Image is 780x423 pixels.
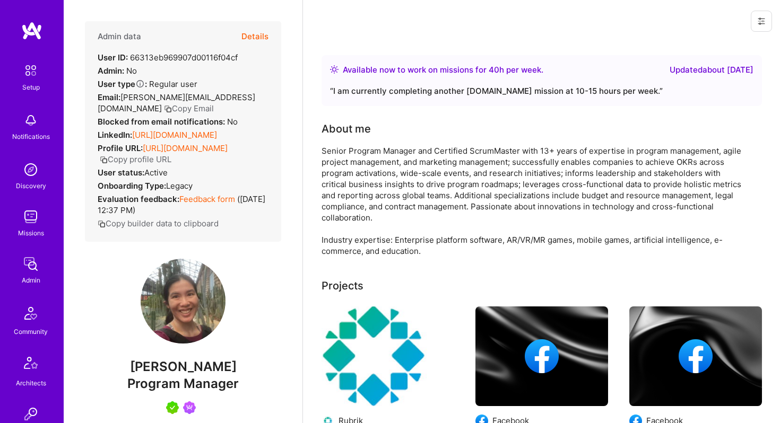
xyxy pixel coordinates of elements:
strong: Blocked from email notifications: [98,117,227,127]
strong: Admin: [98,66,124,76]
img: admin teamwork [20,253,41,275]
img: Company logo [525,339,559,373]
div: Regular user [98,78,197,90]
div: Architects [16,377,46,389]
strong: User type : [98,79,147,89]
span: 40 [489,65,499,75]
div: Admin [22,275,40,286]
strong: Email: [98,92,120,102]
img: Security Program Manager, Security Awareness and Training [322,306,454,406]
div: Projects [322,278,363,294]
img: setup [20,59,42,82]
div: Discovery [16,180,46,191]
img: cover [475,306,608,406]
strong: Profile URL: [98,143,143,153]
img: discovery [20,159,41,180]
img: Company logo [679,339,713,373]
button: Copy Email [164,103,214,114]
img: logo [21,21,42,40]
img: Architects [18,352,44,377]
span: [PERSON_NAME] [85,359,281,375]
div: Community [14,326,48,337]
div: “ I am currently completing another [DOMAIN_NAME] mission at 10-15 hours per week. ” [330,85,753,98]
div: About me [322,121,371,137]
div: ( [DATE] 12:37 PM ) [98,193,268,216]
a: Feedback form [179,194,235,204]
span: Active [144,168,168,178]
a: [URL][DOMAIN_NAME] [132,130,217,140]
img: teamwork [20,206,41,227]
div: Setup [22,82,40,93]
strong: Evaluation feedback: [98,194,179,204]
strong: User status: [98,168,144,178]
span: [PERSON_NAME][EMAIL_ADDRESS][DOMAIN_NAME] [98,92,255,113]
img: A.Teamer in Residence [166,401,179,414]
strong: LinkedIn: [98,130,132,140]
i: Help [135,79,145,89]
img: User Avatar [141,259,226,343]
strong: User ID: [98,52,128,63]
img: cover [629,306,762,406]
div: Available now to work on missions for h per week . [343,64,543,76]
img: Community [18,301,44,326]
img: bell [20,110,41,131]
span: Program Manager [127,376,239,391]
i: icon Copy [98,220,106,228]
div: No [98,65,137,76]
button: Copy profile URL [100,154,171,165]
div: Notifications [12,131,50,142]
h4: Admin data [98,32,141,41]
div: Missions [18,227,44,239]
strong: Onboarding Type: [98,181,166,191]
span: legacy [166,181,193,191]
div: No [98,116,238,127]
img: Availability [330,65,339,74]
div: Senior Program Manager and Certified ScrumMaster with 13+ years of expertise in program managemen... [322,145,746,257]
button: Details [241,21,268,52]
div: Updated about [DATE] [670,64,753,76]
i: icon Copy [164,105,172,113]
a: [URL][DOMAIN_NAME] [143,143,228,153]
img: Been on Mission [183,401,196,414]
i: icon Copy [100,156,108,164]
div: 66313eb969907d00116f04cf [98,52,238,63]
button: Copy builder data to clipboard [98,218,219,229]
